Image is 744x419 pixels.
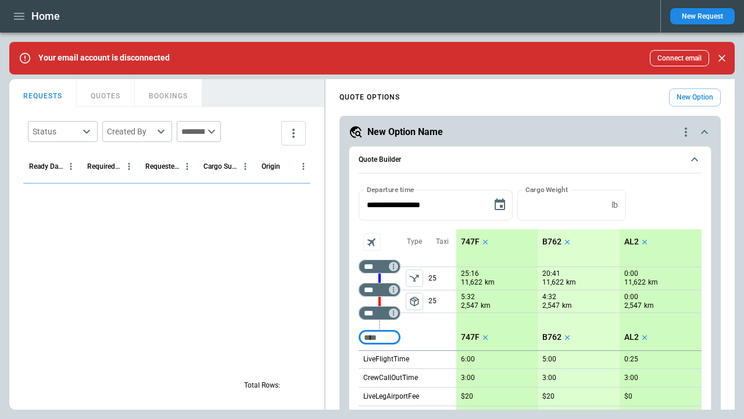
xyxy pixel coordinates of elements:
h6: Quote Builder [359,156,401,164]
div: Required Date & Time (UTC) [87,162,121,171]
p: km [481,301,491,311]
p: AL2 [624,237,639,247]
h5: New Option Name [367,126,443,139]
p: 3:00 [461,374,475,382]
p: 3:00 [542,374,556,382]
p: 6:00 [461,355,475,364]
p: $20 [542,392,555,401]
p: AL2 [624,332,639,342]
p: Type [407,237,422,247]
p: 20:41 [542,269,560,278]
p: $20 [461,392,473,401]
button: Connect email [650,50,709,66]
div: Too short [359,331,400,345]
button: Origin column menu [296,159,311,174]
button: New Option Namequote-option-actions [349,125,711,139]
p: 11,622 [461,278,482,287]
span: package_2 [409,296,420,307]
p: km [644,301,654,311]
button: Requested Route column menu [180,159,195,174]
p: B762 [542,332,561,342]
p: CrewCallOutTime [363,373,418,383]
p: LiveLegAirportFee [363,392,419,402]
div: Too short [359,260,400,274]
div: quote-option-actions [679,125,693,139]
p: LiveFlightTime [363,354,409,364]
button: REQUESTS [9,79,77,107]
p: 11,622 [542,278,564,287]
div: Created By [107,126,153,137]
div: Cargo Summary [203,162,238,171]
p: 11,622 [624,278,646,287]
button: QUOTES [77,79,135,107]
div: Too short [359,283,400,297]
div: Origin [262,162,280,171]
p: km [566,278,576,287]
p: 747F [461,332,480,342]
p: Taxi [436,237,449,247]
p: 5:32 [461,293,475,301]
p: 2,547 [624,301,642,311]
p: 747F [461,237,480,247]
p: 25 [428,290,456,313]
button: Close [714,50,730,66]
div: Status [33,126,79,137]
h1: Home [31,9,60,23]
p: 0:00 [624,293,638,301]
button: New Request [670,8,735,24]
div: Requested Route [145,162,180,171]
button: left aligned [406,269,423,287]
p: 25:16 [461,269,479,278]
p: 4:32 [542,293,556,301]
p: $0 [624,392,632,401]
p: 0:00 [624,269,638,278]
label: Departure time [367,184,414,194]
p: B762 [542,237,561,247]
h4: QUOTE OPTIONS [339,95,400,100]
p: 25 [428,267,456,290]
p: km [648,278,658,287]
button: Required Date & Time (UTC) column menu [121,159,137,174]
button: Cargo Summary column menu [238,159,253,174]
button: BOOKINGS [135,79,202,107]
p: Your email account is disconnected [38,53,170,63]
span: Aircraft selection [363,233,381,251]
p: lb [611,200,618,210]
label: Cargo Weight [525,184,568,194]
p: 0:25 [624,355,638,364]
p: km [485,278,495,287]
p: 5:00 [542,355,556,364]
p: 2,547 [461,301,478,311]
p: km [562,301,572,311]
button: left aligned [406,293,423,310]
div: Ready Date & Time (UTC) [29,162,63,171]
span: Type of sector [406,293,423,310]
p: 3:00 [624,374,638,382]
span: Type of sector [406,269,423,287]
button: Quote Builder [359,147,702,173]
button: more [281,121,306,145]
button: Choose date, selected date is Sep 19, 2025 [488,193,512,216]
p: 2,547 [542,301,560,311]
div: dismiss [714,45,730,71]
div: Too short [359,306,400,320]
button: Ready Date & Time (UTC) column menu [63,159,78,174]
p: Total Rows: [244,381,280,390]
button: New Option [669,88,721,106]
